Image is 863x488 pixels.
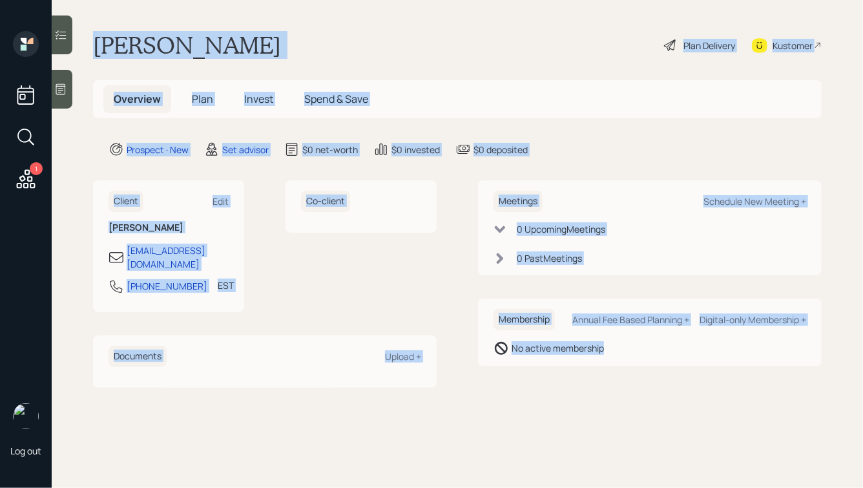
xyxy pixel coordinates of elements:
[517,251,582,265] div: 0 Past Meeting s
[13,403,39,429] img: hunter_neumayer.jpg
[127,143,189,156] div: Prospect · New
[109,222,229,233] h6: [PERSON_NAME]
[302,143,358,156] div: $0 net-worth
[572,313,689,326] div: Annual Fee Based Planning +
[93,31,281,59] h1: [PERSON_NAME]
[517,222,605,236] div: 0 Upcoming Meeting s
[10,445,41,457] div: Log out
[773,39,813,52] div: Kustomer
[127,279,207,293] div: [PHONE_NUMBER]
[114,92,161,106] span: Overview
[473,143,528,156] div: $0 deposited
[391,143,440,156] div: $0 invested
[703,195,806,207] div: Schedule New Meeting +
[109,346,167,367] h6: Documents
[218,279,234,292] div: EST
[512,341,604,355] div: No active membership
[683,39,735,52] div: Plan Delivery
[244,92,273,106] span: Invest
[301,191,350,212] h6: Co-client
[213,195,229,207] div: Edit
[192,92,213,106] span: Plan
[494,191,543,212] h6: Meetings
[304,92,368,106] span: Spend & Save
[700,313,806,326] div: Digital-only Membership +
[127,244,229,271] div: [EMAIL_ADDRESS][DOMAIN_NAME]
[109,191,143,212] h6: Client
[222,143,269,156] div: Set advisor
[385,350,421,363] div: Upload +
[494,309,555,330] h6: Membership
[30,162,43,175] div: 1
